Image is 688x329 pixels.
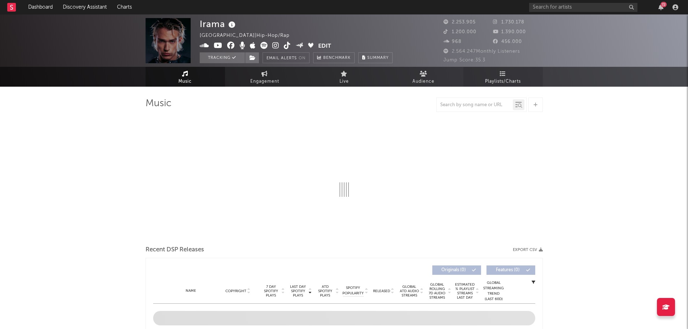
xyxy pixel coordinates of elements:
[178,77,192,86] span: Music
[399,285,419,298] span: Global ATD Audio Streams
[263,52,310,63] button: Email AlertsOn
[299,56,306,60] em: On
[146,67,225,87] a: Music
[443,30,476,34] span: 1.200.000
[250,77,279,86] span: Engagement
[432,265,481,275] button: Originals(0)
[529,3,637,12] input: Search for artists
[455,282,475,300] span: Estimated % Playlist Streams Last Day
[661,2,667,7] div: 72
[261,285,281,298] span: 7 Day Spotify Plays
[225,67,304,87] a: Engagement
[168,288,215,294] div: Name
[289,285,308,298] span: Last Day Spotify Plays
[304,67,384,87] a: Live
[493,20,524,25] span: 1.730.178
[342,285,364,296] span: Spotify Popularity
[313,52,355,63] a: Benchmark
[412,77,434,86] span: Audience
[443,20,476,25] span: 2.253.905
[384,67,463,87] a: Audience
[513,248,543,252] button: Export CSV
[437,102,513,108] input: Search by song name or URL
[225,289,246,293] span: Copyright
[323,54,351,62] span: Benchmark
[358,52,393,63] button: Summary
[483,280,505,302] div: Global Streaming Trend (Last 60D)
[437,268,470,272] span: Originals ( 0 )
[443,58,485,62] span: Jump Score: 35.3
[463,67,543,87] a: Playlists/Charts
[373,289,390,293] span: Released
[443,49,520,54] span: 2.564.247 Monthly Listeners
[443,39,462,44] span: 968
[339,77,349,86] span: Live
[493,39,522,44] span: 456.000
[493,30,526,34] span: 1.390.000
[427,282,447,300] span: Global Rolling 7D Audio Streams
[486,265,535,275] button: Features(0)
[200,31,298,40] div: [GEOGRAPHIC_DATA] | Hip-Hop/Rap
[485,77,521,86] span: Playlists/Charts
[200,18,237,30] div: Irama
[146,246,204,254] span: Recent DSP Releases
[367,56,389,60] span: Summary
[318,42,331,51] button: Edit
[658,4,663,10] button: 72
[316,285,335,298] span: ATD Spotify Plays
[491,268,524,272] span: Features ( 0 )
[200,52,245,63] button: Tracking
